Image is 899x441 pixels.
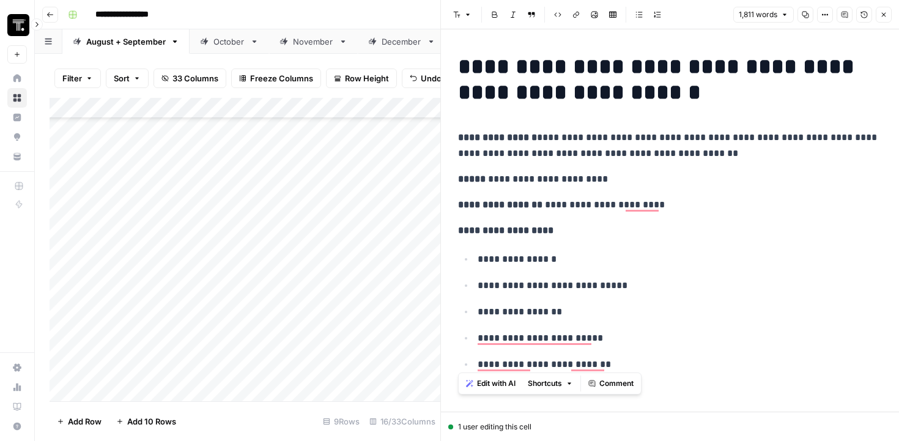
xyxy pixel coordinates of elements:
button: Help + Support [7,417,27,436]
div: 9 Rows [318,412,364,431]
button: Freeze Columns [231,69,321,88]
span: Row Height [345,72,389,84]
a: December [358,29,446,54]
button: Add Row [50,412,109,431]
div: August + September [86,35,166,48]
a: Home [7,69,27,88]
span: Undo [421,72,442,84]
a: Insights [7,108,27,127]
span: Sort [114,72,130,84]
span: Filter [62,72,82,84]
span: 33 Columns [172,72,218,84]
button: Shortcuts [523,376,578,391]
a: Opportunities [7,127,27,147]
a: November [269,29,358,54]
button: Row Height [326,69,397,88]
a: Settings [7,358,27,377]
button: Undo [402,69,449,88]
a: Usage [7,377,27,397]
button: Sort [106,69,149,88]
a: October [190,29,269,54]
img: Thoughtspot Logo [7,14,29,36]
button: Edit with AI [461,376,520,391]
div: November [293,35,334,48]
button: Add 10 Rows [109,412,183,431]
span: Add Row [68,415,102,428]
button: 33 Columns [154,69,226,88]
button: Workspace: Thoughtspot [7,10,27,40]
button: 1,811 words [733,7,794,23]
span: 1,811 words [739,9,777,20]
div: October [213,35,245,48]
div: December [382,35,422,48]
button: Comment [583,376,638,391]
a: Learning Hub [7,397,27,417]
span: Edit with AI [477,378,516,389]
button: Filter [54,69,101,88]
a: Browse [7,88,27,108]
span: Shortcuts [528,378,562,389]
span: Add 10 Rows [127,415,176,428]
span: Comment [599,378,634,389]
div: 16/33 Columns [364,412,440,431]
span: Freeze Columns [250,72,313,84]
a: August + September [62,29,190,54]
div: 1 user editing this cell [448,421,892,432]
a: Your Data [7,147,27,166]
